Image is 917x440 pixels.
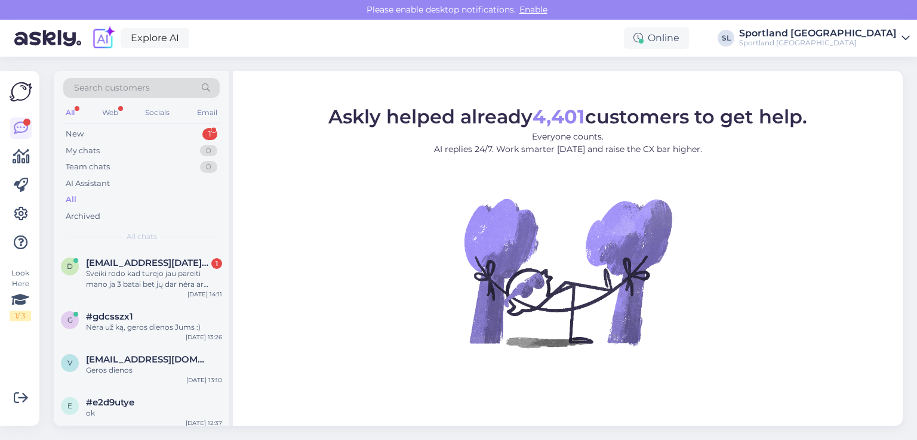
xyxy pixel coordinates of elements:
[66,194,76,206] div: All
[66,178,110,190] div: AI Assistant
[10,311,31,321] div: 1 / 3
[187,290,222,299] div: [DATE] 14:11
[718,30,734,47] div: SL
[86,268,222,290] div: Sveiki rodo kad turejo jau pareiti mano ja 3 batai bet jų dar nėra ar nutiko kažkokia klaida ?
[10,80,32,103] img: Askly Logo
[328,105,807,128] span: Askly helped already customers to get help.
[66,145,100,157] div: My chats
[186,376,222,385] div: [DATE] 13:10
[143,105,172,120] div: Socials
[63,105,77,120] div: All
[739,38,897,48] div: Sportland [GEOGRAPHIC_DATA]
[202,128,217,140] div: 1
[186,419,222,427] div: [DATE] 12:37
[91,26,116,51] img: explore-ai
[86,408,222,419] div: ok
[195,105,220,120] div: Email
[86,354,210,365] span: virzintas93@gmail.com
[533,105,585,128] b: 4,401
[200,145,217,157] div: 0
[67,315,73,324] span: g
[516,4,551,15] span: Enable
[624,27,689,49] div: Online
[67,401,72,410] span: e
[186,333,222,342] div: [DATE] 13:26
[74,82,150,94] span: Search customers
[67,358,72,367] span: v
[86,258,210,268] span: domantas.jan5@gmail.com
[66,210,100,222] div: Archived
[86,322,222,333] div: Nėra už ką, geros dienos Jums :)
[121,28,189,48] a: Explore AI
[100,105,121,120] div: Web
[739,29,910,48] a: Sportland [GEOGRAPHIC_DATA]Sportland [GEOGRAPHIC_DATA]
[739,29,897,38] div: Sportland [GEOGRAPHIC_DATA]
[86,397,134,408] span: #e2d9utye
[328,131,807,156] p: Everyone counts. AI replies 24/7. Work smarter [DATE] and raise the CX bar higher.
[10,268,31,321] div: Look Here
[211,258,222,269] div: 1
[66,161,110,173] div: Team chats
[67,262,73,271] span: d
[127,231,157,242] span: All chats
[200,161,217,173] div: 0
[460,165,675,380] img: No Chat active
[66,128,84,140] div: New
[86,311,133,322] span: #gdcsszx1
[86,365,222,376] div: Geros dienos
